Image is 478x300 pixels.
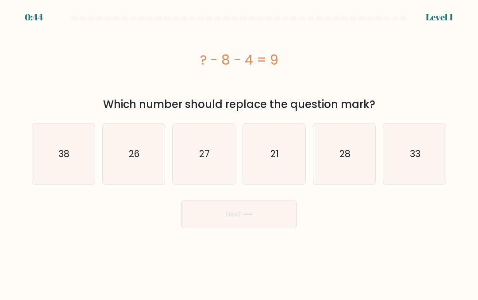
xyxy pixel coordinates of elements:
[129,147,139,160] text: 26
[339,147,351,160] text: 28
[58,147,69,160] text: 38
[270,147,279,160] text: 21
[37,96,441,112] div: Which number should replace the question mark?
[426,11,453,24] div: Level 1
[410,147,420,160] text: 33
[25,11,43,24] div: 0:44
[181,200,297,228] button: Next
[199,147,210,160] text: 27
[32,50,446,70] div: ? - 8 - 4 = 9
